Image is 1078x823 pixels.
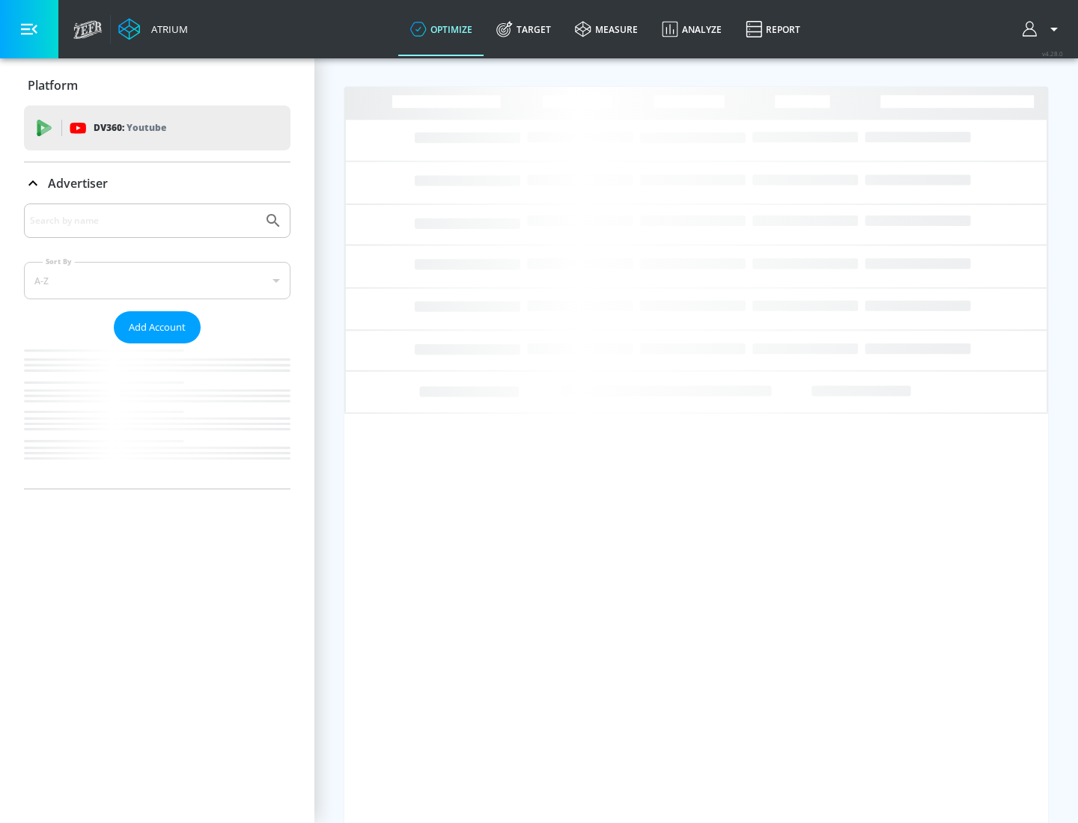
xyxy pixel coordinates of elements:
a: Atrium [118,18,188,40]
div: Atrium [145,22,188,36]
div: A-Z [24,262,290,299]
p: Advertiser [48,175,108,192]
a: measure [563,2,650,56]
span: v 4.28.0 [1042,49,1063,58]
a: Analyze [650,2,734,56]
span: Add Account [129,319,186,336]
nav: list of Advertiser [24,343,290,489]
a: Target [484,2,563,56]
input: Search by name [30,211,257,230]
p: Platform [28,77,78,94]
div: Platform [24,64,290,106]
label: Sort By [43,257,75,266]
div: Advertiser [24,204,290,489]
a: optimize [398,2,484,56]
p: Youtube [127,120,166,135]
div: DV360: Youtube [24,105,290,150]
a: Report [734,2,812,56]
div: Advertiser [24,162,290,204]
button: Add Account [114,311,201,343]
p: DV360: [94,120,166,136]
